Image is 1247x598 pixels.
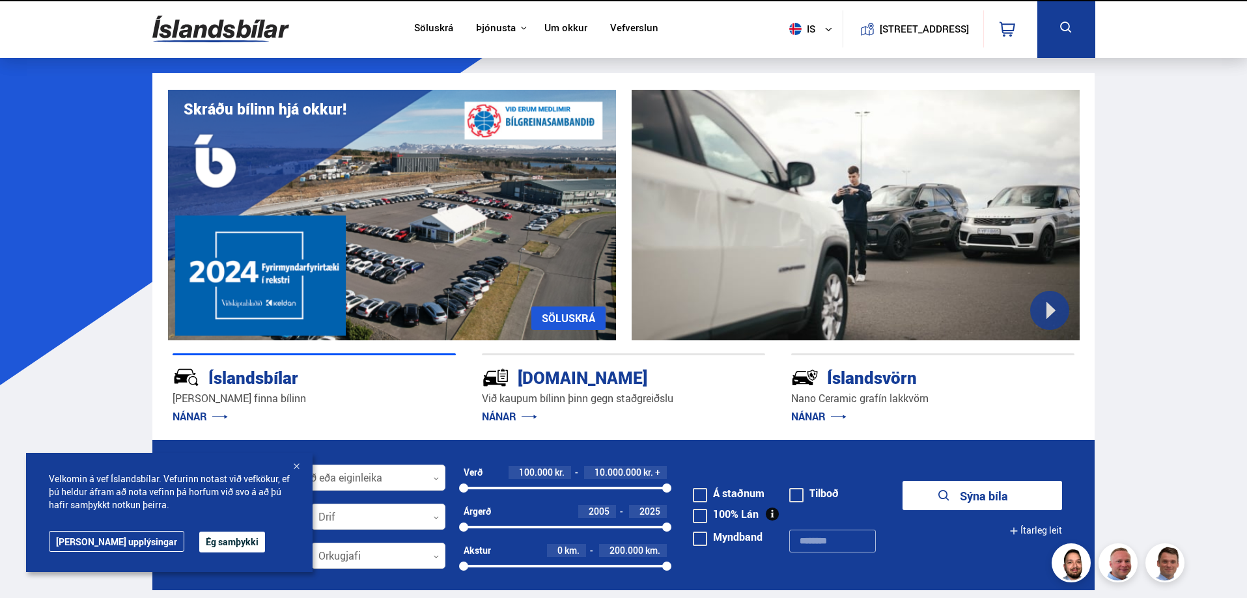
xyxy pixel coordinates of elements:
[639,505,660,517] span: 2025
[655,467,660,478] span: +
[184,100,346,118] h1: Skráðu bílinn hjá okkur!
[1054,545,1093,584] img: nhp88E3Fdnt1Opn2.png
[464,545,491,556] div: Akstur
[173,365,410,388] div: Íslandsbílar
[1100,545,1140,584] img: siFngHWaQ9KaOqBr.png
[784,23,817,35] span: is
[789,23,802,35] img: svg+xml;base64,PHN2ZyB4bWxucz0iaHR0cDovL3d3dy53My5vcmcvMjAwMC9zdmciIHdpZHRoPSI1MTIiIGhlaWdodD0iNT...
[595,466,641,478] span: 10.000.000
[693,488,764,498] label: Á staðnum
[610,22,658,36] a: Vefverslun
[791,365,1028,388] div: Íslandsvörn
[173,391,456,406] p: [PERSON_NAME] finna bílinn
[693,532,763,542] label: Myndband
[791,409,847,424] a: NÁNAR
[199,532,265,552] button: Ég samþykki
[482,391,765,406] p: Við kaupum bílinn þinn gegn staðgreiðslu
[643,467,653,478] span: kr.
[789,488,839,498] label: Tilboð
[557,544,563,556] span: 0
[152,8,289,50] img: G0Ugv5HjCgRt.svg
[645,545,660,556] span: km.
[519,466,553,478] span: 100.000
[1009,516,1062,545] button: Ítarleg leit
[565,545,580,556] span: km.
[168,90,616,340] img: eKx6w-_Home_640_.png
[903,481,1062,510] button: Sýna bíla
[476,22,516,34] button: Þjónusta
[531,306,606,330] a: SÖLUSKRÁ
[885,23,964,34] button: [STREET_ADDRESS]
[49,531,184,552] a: [PERSON_NAME] upplýsingar
[784,10,843,48] button: is
[482,409,537,424] a: NÁNAR
[544,22,587,36] a: Um okkur
[1147,545,1186,584] img: FbJEzSuNWCJXmdc-.webp
[464,467,483,478] div: Verð
[589,505,609,517] span: 2005
[850,10,976,48] a: [STREET_ADDRESS]
[173,364,200,391] img: JRvxyua_JYH6wB4c.svg
[609,544,643,556] span: 200.000
[482,364,509,391] img: tr5P-W3DuiFaO7aO.svg
[693,509,759,519] label: 100% Lán
[464,506,491,517] div: Árgerð
[791,364,819,391] img: -Svtn6bYgwAsiwNX.svg
[555,467,565,478] span: kr.
[482,365,719,388] div: [DOMAIN_NAME]
[414,22,453,36] a: Söluskrá
[49,472,290,511] span: Velkomin á vef Íslandsbílar. Vefurinn notast við vefkökur, ef þú heldur áfram að nota vefinn þá h...
[173,409,228,424] a: NÁNAR
[791,391,1074,406] p: Nano Ceramic grafín lakkvörn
